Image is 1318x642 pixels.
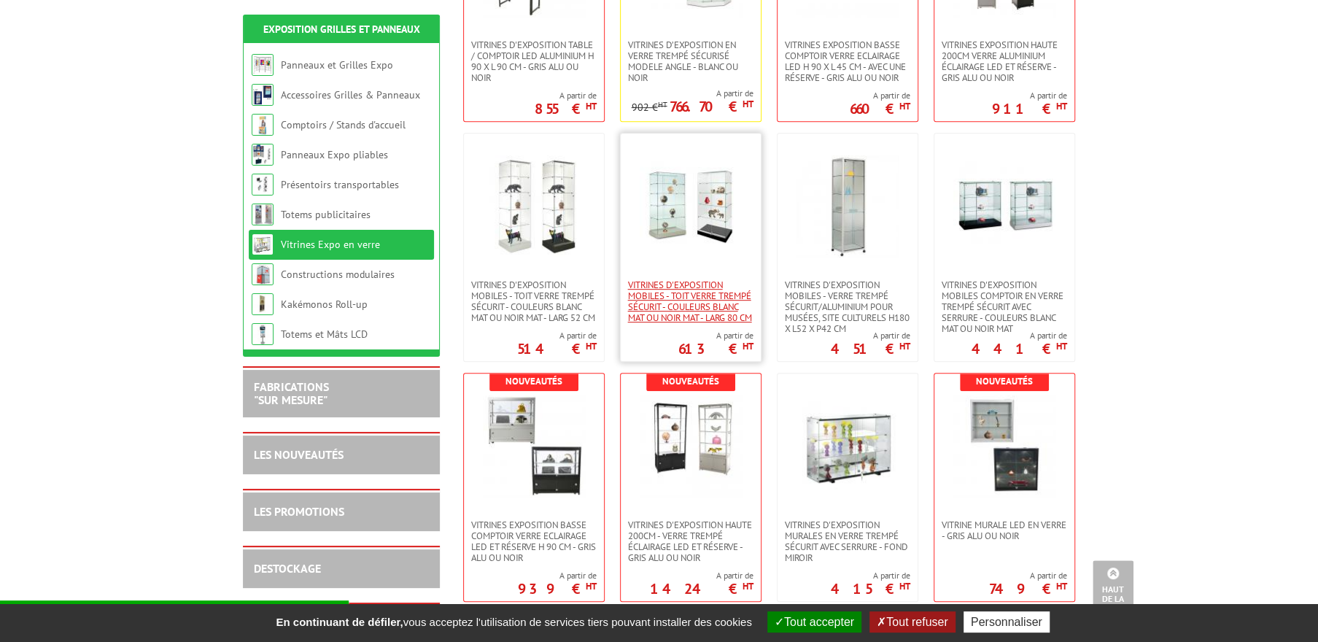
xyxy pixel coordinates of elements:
a: Vitrines d'exposition mobiles comptoir en verre trempé sécurit avec serrure - couleurs blanc mat ... [934,279,1074,334]
a: VITRINES EXPOSITION HAUTE 200cm VERRE ALUMINIUM ÉCLAIRAGE LED ET RÉSERVE - GRIS ALU OU NOIR [934,39,1074,83]
span: Vitrines d'exposition table / comptoir LED Aluminium H 90 x L 90 cm - Gris Alu ou Noir [471,39,597,83]
b: Nouveautés [976,375,1033,387]
button: Tout refuser [869,611,955,633]
img: Vitrines d'exposition mobiles comptoir en verre trempé sécurit avec serrure - couleurs blanc mat ... [953,155,1055,258]
span: A partir de [517,330,597,341]
a: Vitrine Murale LED en verre - GRIS ALU OU NOIR [934,519,1074,541]
sup: HT [586,580,597,592]
img: Présentoirs transportables [252,174,274,196]
img: Accessoires Grilles & Panneaux [252,84,274,106]
p: 441 € [972,344,1067,353]
a: LES PROMOTIONS [254,504,344,519]
img: Constructions modulaires [252,263,274,285]
sup: HT [1056,340,1067,352]
span: Vitrines d'exposition murales en verre trempé sécurit avec serrure - fond miroir [785,519,910,563]
a: Présentoirs transportables [281,178,399,191]
a: Vitrines d'exposition table / comptoir LED Aluminium H 90 x L 90 cm - Gris Alu ou Noir [464,39,604,83]
p: 911 € [992,104,1067,113]
sup: HT [1056,100,1067,112]
img: Comptoirs / Stands d'accueil [252,114,274,136]
span: A partir de [831,330,910,341]
sup: HT [743,340,753,352]
a: Exposition Grilles et Panneaux [263,23,420,36]
b: Nouveautés [505,375,562,387]
p: 902 € [632,102,667,113]
b: Nouveautés [662,375,719,387]
button: Personnaliser (fenêtre modale) [964,611,1050,633]
span: A partir de [992,90,1067,101]
span: A partir de [831,570,910,581]
sup: HT [743,98,753,110]
span: Vitrine Murale LED en verre - GRIS ALU OU NOIR [942,519,1067,541]
img: Panneaux et Grilles Expo [252,54,274,76]
p: 766.70 € [670,102,753,111]
img: Totems publicitaires [252,204,274,225]
span: A partir de [518,570,597,581]
span: VITRINES EXPOSITION BASSE COMPTOIR VERRE ECLAIRAGE LED H 90 x L 45 CM - AVEC UNE RÉSERVE - GRIS A... [785,39,910,83]
a: Vitrines d'exposition mobiles - toit verre trempé sécurit - couleurs blanc mat ou noir mat - larg... [464,279,604,323]
p: 514 € [517,344,597,353]
span: Vitrines d'exposition mobiles - toit verre trempé sécurit - couleurs blanc mat ou noir mat - larg... [628,279,753,323]
img: VITRINES EXPOSITION BASSE COMPTOIR VERRE ECLAIRAGE LED ET RÉSERVE H 90 CM - GRIS ALU OU NOIR [483,395,585,498]
span: A partir de [989,570,1067,581]
img: Panneaux Expo pliables [252,144,274,166]
a: Vitrines d'exposition murales en verre trempé sécurit avec serrure - fond miroir [778,519,918,563]
a: VITRINES D’EXPOSITION EN VERRE TREMPÉ SÉCURISÉ MODELE ANGLE - BLANC OU NOIR [621,39,761,83]
p: 415 € [831,584,910,593]
a: Comptoirs / Stands d'accueil [281,118,406,131]
a: Vitrines Expo en verre [281,238,380,251]
sup: HT [1056,580,1067,592]
img: Vitrines d'exposition mobiles - toit verre trempé sécurit - couleurs blanc mat ou noir mat - larg... [483,155,585,258]
span: VITRINES EXPOSITION BASSE COMPTOIR VERRE ECLAIRAGE LED ET RÉSERVE H 90 CM - GRIS ALU OU NOIR [471,519,597,563]
img: Vitrines Expo en verre [252,233,274,255]
p: 749 € [989,584,1067,593]
a: Panneaux Expo pliables [281,148,388,161]
span: VITRINES D'EXPOSITION HAUTE 200cm - VERRE TREMPé ÉCLAIRAGE LED ET RÉSERVE - GRIS ALU OU NOIR [628,519,753,563]
sup: HT [899,340,910,352]
a: Vitrines d'exposition mobiles - verre trempé sécurit/aluminium pour musées, site culturels H180 X... [778,279,918,334]
a: Vitrines d'exposition mobiles - toit verre trempé sécurit - couleurs blanc mat ou noir mat - larg... [621,279,761,323]
p: 451 € [831,344,910,353]
sup: HT [586,100,597,112]
strong: En continuant de défiler, [276,616,403,628]
a: Kakémonos Roll-up [281,298,368,311]
a: LES NOUVEAUTÉS [254,447,344,462]
sup: HT [658,99,667,109]
sup: HT [586,340,597,352]
span: Vitrines d'exposition mobiles - verre trempé sécurit/aluminium pour musées, site culturels H180 X... [785,279,910,334]
p: 1424 € [650,584,753,593]
a: Totems publicitaires [281,208,371,221]
a: Haut de la page [1093,560,1133,620]
img: Vitrines d'exposition mobiles - verre trempé sécurit/aluminium pour musées, site culturels H180 X... [796,155,899,258]
a: VITRINES EXPOSITION BASSE COMPTOIR VERRE ECLAIRAGE LED H 90 x L 45 CM - AVEC UNE RÉSERVE - GRIS A... [778,39,918,83]
a: Panneaux et Grilles Expo [281,58,393,71]
a: Accessoires Grilles & Panneaux [281,88,420,101]
p: 855 € [535,104,597,113]
img: Vitrines d'exposition mobiles - toit verre trempé sécurit - couleurs blanc mat ou noir mat - larg... [640,155,742,258]
a: VITRINES D'EXPOSITION HAUTE 200cm - VERRE TREMPé ÉCLAIRAGE LED ET RÉSERVE - GRIS ALU OU NOIR [621,519,761,563]
span: A partir de [632,88,753,99]
a: Totems et Mâts LCD [281,328,368,341]
a: VITRINES EXPOSITION BASSE COMPTOIR VERRE ECLAIRAGE LED ET RÉSERVE H 90 CM - GRIS ALU OU NOIR [464,519,604,563]
sup: HT [899,100,910,112]
span: A partir de [850,90,910,101]
img: Vitrine Murale LED en verre - GRIS ALU OU NOIR [953,395,1055,498]
span: vous acceptez l'utilisation de services tiers pouvant installer des cookies [268,616,759,628]
sup: HT [899,580,910,592]
span: A partir de [650,570,753,581]
p: 939 € [518,584,597,593]
img: Kakémonos Roll-up [252,293,274,315]
sup: HT [743,580,753,592]
img: Totems et Mâts LCD [252,323,274,345]
span: A partir de [535,90,597,101]
a: FABRICATIONS"Sur Mesure" [254,379,329,407]
a: DESTOCKAGE [254,561,321,576]
span: Vitrines d'exposition mobiles - toit verre trempé sécurit - couleurs blanc mat ou noir mat - larg... [471,279,597,323]
img: Vitrines d'exposition murales en verre trempé sécurit avec serrure - fond miroir [796,395,899,498]
span: Vitrines d'exposition mobiles comptoir en verre trempé sécurit avec serrure - couleurs blanc mat ... [942,279,1067,334]
span: VITRINES D’EXPOSITION EN VERRE TREMPÉ SÉCURISÉ MODELE ANGLE - BLANC OU NOIR [628,39,753,83]
p: 660 € [850,104,910,113]
span: A partir de [678,330,753,341]
p: 613 € [678,344,753,353]
span: VITRINES EXPOSITION HAUTE 200cm VERRE ALUMINIUM ÉCLAIRAGE LED ET RÉSERVE - GRIS ALU OU NOIR [942,39,1067,83]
